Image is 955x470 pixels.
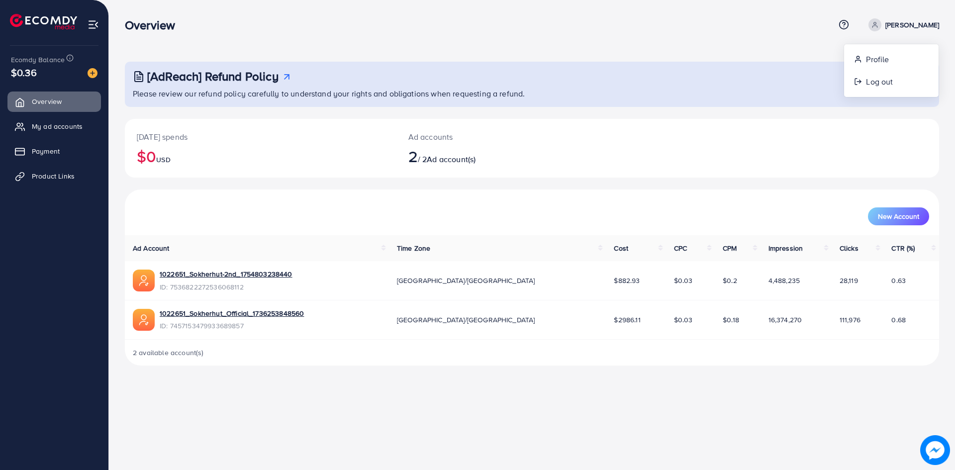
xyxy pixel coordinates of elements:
[397,276,535,285] span: [GEOGRAPHIC_DATA]/[GEOGRAPHIC_DATA]
[723,243,737,253] span: CPM
[10,14,77,29] img: logo
[397,315,535,325] span: [GEOGRAPHIC_DATA]/[GEOGRAPHIC_DATA]
[427,154,476,165] span: Ad account(s)
[840,276,858,285] span: 28,119
[147,69,279,84] h3: [AdReach] Refund Policy
[864,18,939,31] a: [PERSON_NAME]
[133,243,170,253] span: Ad Account
[866,76,893,88] span: Log out
[408,145,418,168] span: 2
[920,435,950,465] img: image
[768,276,800,285] span: 4,488,235
[133,88,933,99] p: Please review our refund policy carefully to understand your rights and obligations when requesti...
[7,116,101,136] a: My ad accounts
[408,147,588,166] h2: / 2
[156,155,170,165] span: USD
[840,243,859,253] span: Clicks
[11,65,37,80] span: $0.36
[88,68,97,78] img: image
[768,243,803,253] span: Impression
[723,315,739,325] span: $0.18
[397,243,430,253] span: Time Zone
[885,19,939,31] p: [PERSON_NAME]
[674,276,693,285] span: $0.03
[160,308,304,318] a: 1022651_Sokherhut_Official_1736253848560
[11,55,65,65] span: Ecomdy Balance
[840,315,860,325] span: 111,976
[614,315,640,325] span: $2986.11
[891,315,906,325] span: 0.68
[614,243,628,253] span: Cost
[768,315,802,325] span: 16,374,270
[32,96,62,106] span: Overview
[7,141,101,161] a: Payment
[614,276,640,285] span: $882.93
[878,213,919,220] span: New Account
[32,146,60,156] span: Payment
[125,18,183,32] h3: Overview
[7,92,101,111] a: Overview
[160,269,292,279] a: 1022651_Sokherhut-2nd_1754803238440
[32,121,83,131] span: My ad accounts
[891,243,915,253] span: CTR (%)
[844,44,939,97] ul: [PERSON_NAME]
[160,282,292,292] span: ID: 7536822272536068112
[133,309,155,331] img: ic-ads-acc.e4c84228.svg
[32,171,75,181] span: Product Links
[133,348,204,358] span: 2 available account(s)
[7,166,101,186] a: Product Links
[674,243,687,253] span: CPC
[674,315,693,325] span: $0.03
[133,270,155,291] img: ic-ads-acc.e4c84228.svg
[88,19,99,30] img: menu
[137,147,384,166] h2: $0
[408,131,588,143] p: Ad accounts
[723,276,737,285] span: $0.2
[160,321,304,331] span: ID: 7457153479933689857
[866,53,889,65] span: Profile
[137,131,384,143] p: [DATE] spends
[891,276,906,285] span: 0.63
[868,207,929,225] button: New Account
